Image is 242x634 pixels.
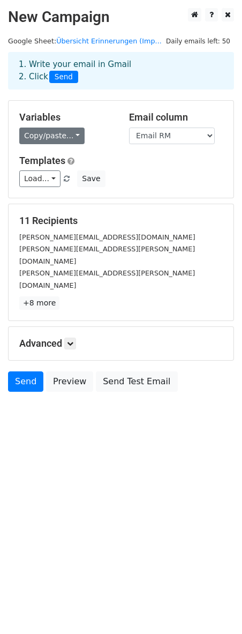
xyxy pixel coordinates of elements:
[188,583,242,634] iframe: Chat Widget
[56,37,162,45] a: Übersicht Erinnerungen (Imp...
[8,37,162,45] small: Google Sheet:
[11,58,231,83] div: 1. Write your email in Gmail 2. Click
[19,170,61,187] a: Load...
[162,37,234,45] a: Daily emails left: 50
[8,8,234,26] h2: New Campaign
[19,111,113,123] h5: Variables
[19,245,195,265] small: [PERSON_NAME][EMAIL_ADDRESS][PERSON_NAME][DOMAIN_NAME]
[19,215,223,227] h5: 11 Recipients
[77,170,105,187] button: Save
[49,71,78,84] span: Send
[162,35,234,47] span: Daily emails left: 50
[19,233,195,241] small: [PERSON_NAME][EMAIL_ADDRESS][DOMAIN_NAME]
[129,111,223,123] h5: Email column
[19,296,59,310] a: +8 more
[19,338,223,349] h5: Advanced
[46,371,93,392] a: Preview
[188,583,242,634] div: Chat-Widget
[8,371,43,392] a: Send
[19,155,65,166] a: Templates
[19,128,85,144] a: Copy/paste...
[19,269,195,289] small: [PERSON_NAME][EMAIL_ADDRESS][PERSON_NAME][DOMAIN_NAME]
[96,371,177,392] a: Send Test Email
